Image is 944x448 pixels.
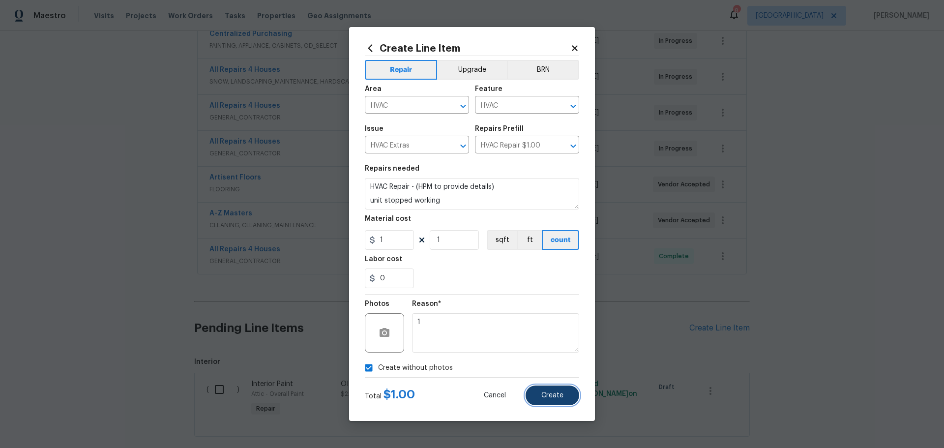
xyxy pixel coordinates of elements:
[517,230,542,250] button: ft
[566,99,580,113] button: Open
[526,386,579,405] button: Create
[542,230,579,250] button: count
[484,392,506,399] span: Cancel
[365,215,411,222] h5: Material cost
[475,86,502,92] h5: Feature
[365,125,383,132] h5: Issue
[365,43,570,54] h2: Create Line Item
[566,139,580,153] button: Open
[365,86,382,92] h5: Area
[412,313,579,353] textarea: 1
[383,388,415,400] span: $ 1.00
[365,389,415,401] div: Total
[487,230,517,250] button: sqft
[541,392,563,399] span: Create
[475,125,524,132] h5: Repairs Prefill
[507,60,579,80] button: BRN
[378,363,453,373] span: Create without photos
[468,386,522,405] button: Cancel
[412,300,441,307] h5: Reason*
[456,99,470,113] button: Open
[365,165,419,172] h5: Repairs needed
[365,60,437,80] button: Repair
[437,60,507,80] button: Upgrade
[365,178,579,209] textarea: HVAC Repair - (HPM to provide details) unit stopped working
[456,139,470,153] button: Open
[365,256,402,263] h5: Labor cost
[365,300,389,307] h5: Photos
